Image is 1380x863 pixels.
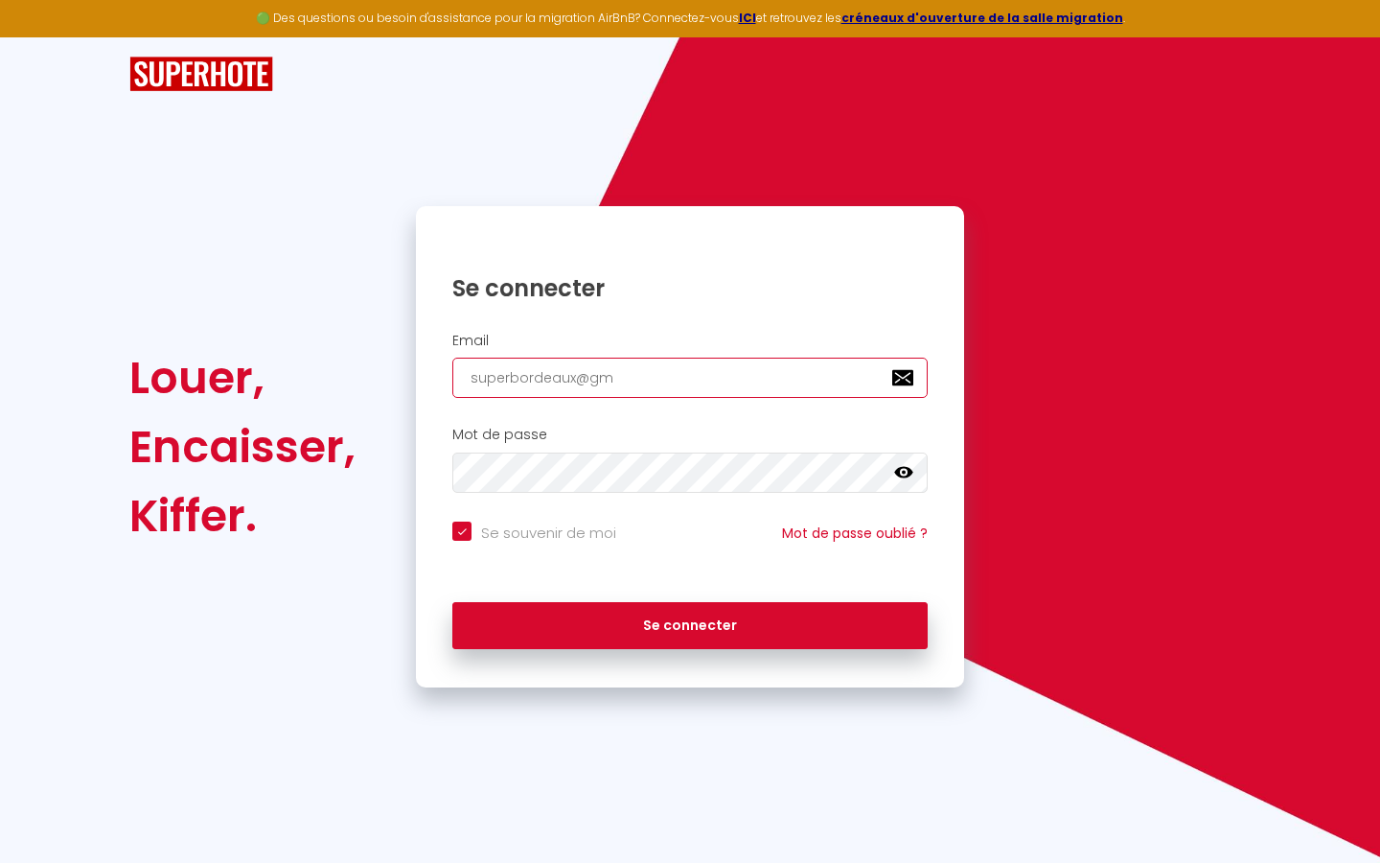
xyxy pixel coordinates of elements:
[129,57,273,92] img: SuperHote logo
[452,358,928,398] input: Ton Email
[15,8,73,65] button: Ouvrir le widget de chat LiveChat
[452,427,928,443] h2: Mot de passe
[129,343,356,412] div: Louer,
[782,524,928,543] a: Mot de passe oublié ?
[129,412,356,481] div: Encaisser,
[452,602,928,650] button: Se connecter
[841,10,1123,26] a: créneaux d'ouverture de la salle migration
[452,273,928,303] h1: Se connecter
[452,333,928,349] h2: Email
[129,481,356,550] div: Kiffer.
[739,10,756,26] a: ICI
